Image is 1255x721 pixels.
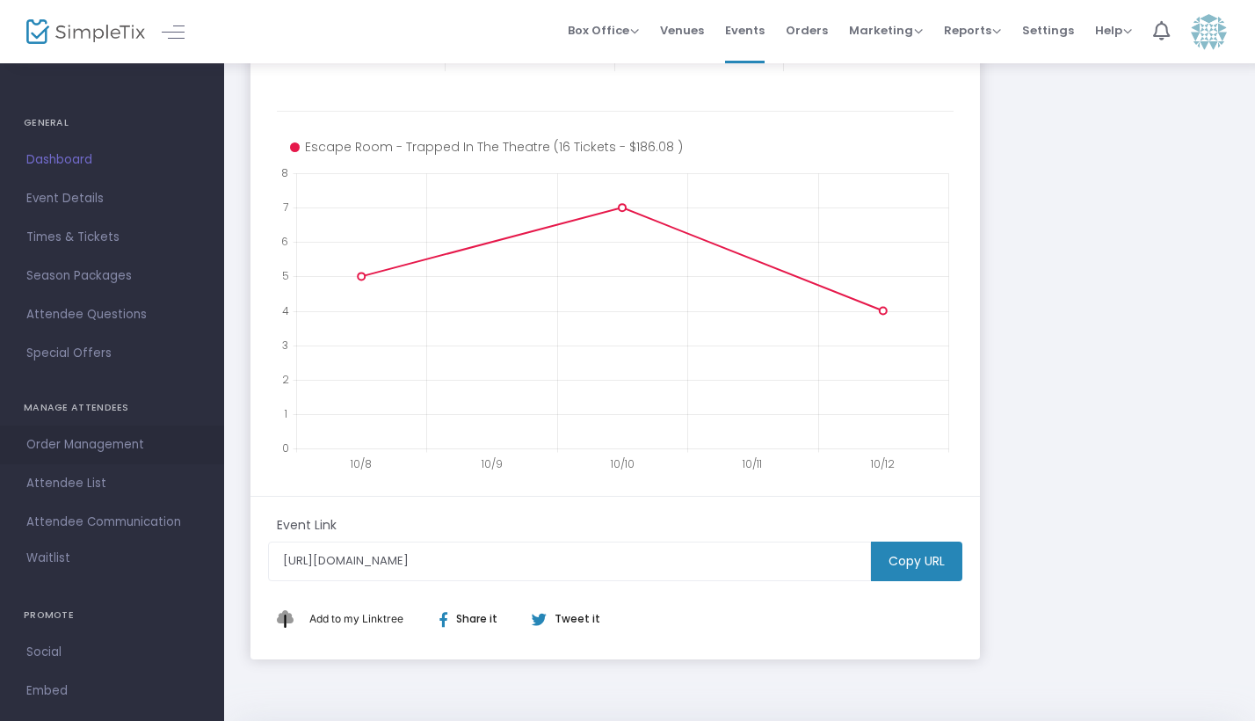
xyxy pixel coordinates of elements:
[786,8,828,53] span: Orders
[284,405,287,420] text: 1
[944,22,1001,39] span: Reports
[514,611,609,627] div: Tweet it
[282,268,289,283] text: 5
[282,441,289,455] text: 0
[871,542,962,581] m-button: Copy URL
[26,550,70,567] span: Waitlist
[26,433,198,456] span: Order Management
[26,680,198,703] span: Embed
[481,456,503,471] text: 10/9
[26,187,198,210] span: Event Details
[277,610,305,627] img: linktree
[870,456,895,471] text: 10/12
[281,234,288,249] text: 6
[281,165,288,180] text: 8
[309,612,403,625] span: Add to my Linktree
[282,302,289,317] text: 4
[350,456,372,471] text: 10/8
[26,472,198,495] span: Attendee List
[26,641,198,664] span: Social
[725,8,765,53] span: Events
[422,611,531,627] div: Share it
[24,106,200,141] h4: GENERAL
[660,8,704,53] span: Venues
[26,149,198,171] span: Dashboard
[26,226,198,249] span: Times & Tickets
[1095,22,1132,39] span: Help
[610,456,635,471] text: 10/10
[26,342,198,365] span: Special Offers
[282,337,288,352] text: 3
[568,22,639,39] span: Box Office
[26,303,198,326] span: Attendee Questions
[849,22,923,39] span: Marketing
[277,516,337,535] m-panel-subtitle: Event Link
[305,598,408,640] button: Add This to My Linktree
[24,598,200,633] h4: PROMOTE
[742,456,762,471] text: 10/11
[24,390,200,426] h4: MANAGE ATTENDEES
[26,511,198,534] span: Attendee Communication
[283,200,288,215] text: 7
[1022,8,1074,53] span: Settings
[282,371,289,386] text: 2
[26,265,198,288] span: Season Packages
